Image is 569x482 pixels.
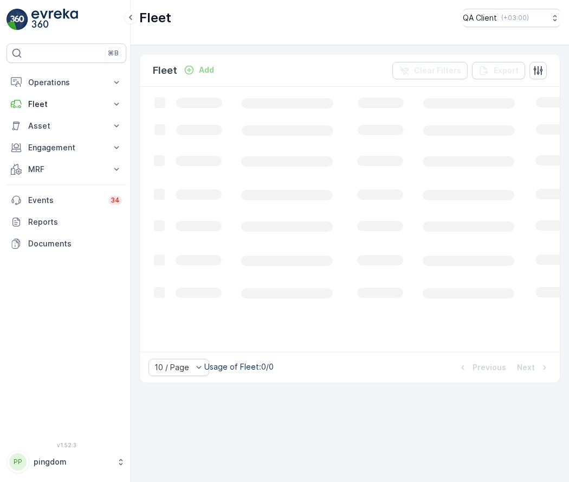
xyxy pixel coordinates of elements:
[9,453,27,471] div: PP
[516,361,551,374] button: Next
[494,65,519,76] p: Export
[7,93,126,115] button: Fleet
[7,9,28,30] img: logo
[108,49,119,58] p: ⌘B
[7,233,126,255] a: Documents
[473,362,506,373] p: Previous
[28,120,105,131] p: Asset
[179,64,218,77] button: Add
[456,361,507,374] button: Previous
[204,361,274,372] p: Usage of Fleet : 0/0
[28,77,105,88] p: Operations
[7,442,126,448] span: v 1.52.3
[7,451,126,473] button: PPpingdom
[28,164,105,175] p: MRF
[7,189,126,211] a: Events34
[111,196,120,205] p: 34
[153,63,177,78] p: Fleet
[7,211,126,233] a: Reports
[28,217,122,227] p: Reports
[463,9,560,27] button: QA Client(+03:00)
[414,65,461,76] p: Clear Filters
[139,9,171,27] p: Fleet
[517,362,535,373] p: Next
[28,238,122,249] p: Documents
[28,195,102,206] p: Events
[501,14,529,22] p: ( +03:00 )
[472,62,525,79] button: Export
[7,137,126,158] button: Engagement
[28,142,105,153] p: Engagement
[392,62,468,79] button: Clear Filters
[28,99,105,110] p: Fleet
[7,158,126,180] button: MRF
[34,456,111,467] p: pingdom
[199,65,214,75] p: Add
[463,12,497,23] p: QA Client
[31,9,78,30] img: logo_light-DOdMpM7g.png
[7,115,126,137] button: Asset
[7,72,126,93] button: Operations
